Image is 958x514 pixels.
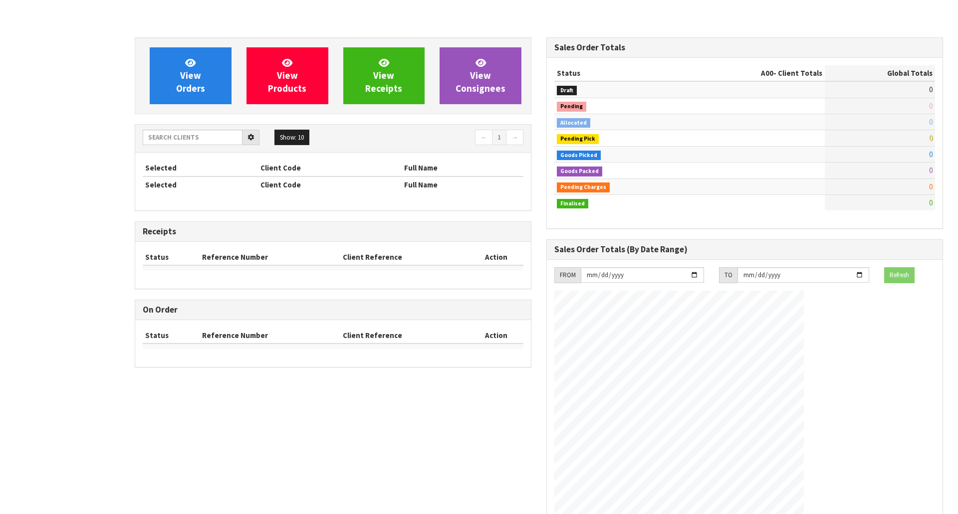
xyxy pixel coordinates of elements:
div: TO [719,267,737,283]
span: 0 [929,133,933,143]
input: Search clients [143,130,242,145]
th: Status [143,328,200,343]
th: Global Totals [825,65,935,81]
th: Client Reference [340,328,469,343]
button: Show: 10 [274,130,309,146]
span: Draft [557,86,577,96]
span: View Orders [176,57,205,94]
span: Finalised [557,199,588,209]
th: Selected [143,176,258,192]
span: Pending Charges [557,182,610,192]
span: View Receipts [365,57,402,94]
span: 0 [929,150,933,159]
th: Action [469,328,523,343]
span: 0 [929,85,933,94]
th: Full Name [402,160,523,176]
div: FROM [554,267,581,283]
h3: Sales Order Totals [554,43,935,52]
a: ViewOrders [150,47,232,104]
span: View Products [268,57,306,94]
th: Reference Number [200,328,341,343]
th: Status [143,249,200,265]
h3: Receipts [143,227,523,236]
h3: On Order [143,305,523,315]
span: 0 [929,182,933,191]
a: ← [475,130,492,146]
a: ViewReceipts [343,47,425,104]
th: Client Reference [340,249,469,265]
th: Full Name [402,176,523,192]
span: A00 [761,68,773,78]
span: 0 [929,101,933,111]
a: ViewConsignees [440,47,521,104]
h3: Sales Order Totals (By Date Range) [554,245,935,254]
a: ViewProducts [246,47,328,104]
span: Pending Pick [557,134,599,144]
th: Selected [143,160,258,176]
span: 0 [929,117,933,127]
th: Client Code [258,176,402,192]
th: Reference Number [200,249,341,265]
th: Status [554,65,680,81]
th: Client Code [258,160,402,176]
nav: Page navigation [340,130,523,147]
button: Refresh [884,267,915,283]
a: → [506,130,523,146]
span: 0 [929,198,933,207]
span: Goods Packed [557,167,602,176]
span: View Consignees [456,57,505,94]
span: Allocated [557,118,590,128]
th: - Client Totals [680,65,825,81]
th: Action [469,249,523,265]
a: 1 [492,130,506,146]
span: Pending [557,102,586,112]
span: 0 [929,166,933,175]
span: Goods Picked [557,151,601,161]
